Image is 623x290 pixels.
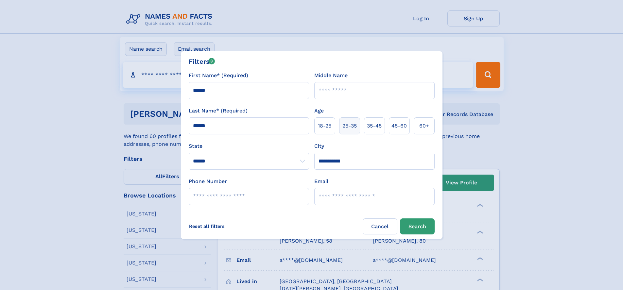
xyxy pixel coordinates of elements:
label: Phone Number [189,178,227,185]
label: State [189,142,309,150]
span: 25‑35 [342,122,357,130]
span: 45‑60 [391,122,407,130]
span: 60+ [419,122,429,130]
span: 18‑25 [318,122,331,130]
label: Cancel [363,218,397,234]
label: Email [314,178,328,185]
label: City [314,142,324,150]
label: Age [314,107,324,115]
button: Search [400,218,435,234]
label: Last Name* (Required) [189,107,248,115]
label: First Name* (Required) [189,72,248,79]
div: Filters [189,57,215,66]
label: Reset all filters [185,218,229,234]
span: 35‑45 [367,122,382,130]
label: Middle Name [314,72,348,79]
